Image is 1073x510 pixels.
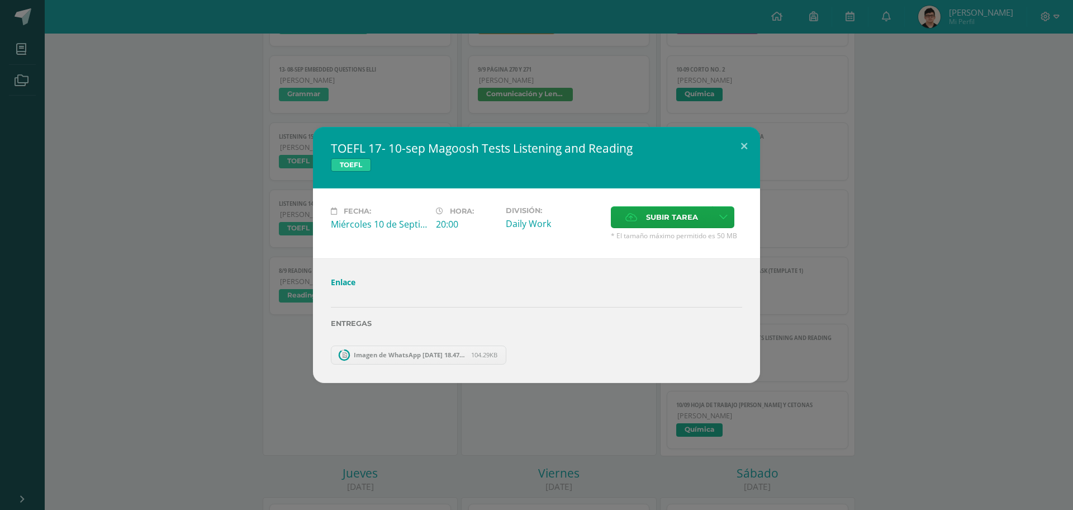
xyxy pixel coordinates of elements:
[331,218,427,230] div: Miércoles 10 de Septiembre
[331,158,371,172] span: TOEFL
[728,127,760,165] button: Close (Esc)
[646,207,698,228] span: Subir tarea
[611,231,742,240] span: * El tamaño máximo permitido es 50 MB
[331,319,742,328] label: Entregas
[331,140,742,156] h2: TOEFL 17- 10-sep Magoosh Tests Listening and Reading
[331,277,355,287] a: Enlace
[506,218,602,230] div: Daily Work
[506,206,602,215] label: División:
[348,351,471,359] span: Imagen de WhatsApp [DATE] 18.47.35_efb3244c.jpg
[344,207,371,215] span: Fecha:
[471,351,497,359] span: 104.29KB
[331,346,506,365] a: Imagen de WhatsApp 2025-09-10 a las 18.47.35_efb3244c.jpg
[450,207,474,215] span: Hora:
[436,218,497,230] div: 20:00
